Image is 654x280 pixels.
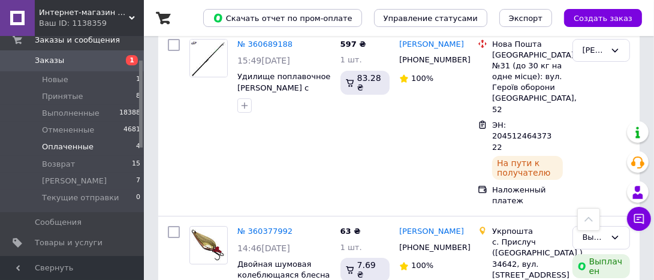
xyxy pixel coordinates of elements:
button: Создать заказ [564,9,642,27]
div: Укрпошта [492,226,562,237]
span: Заказы [35,55,64,66]
span: [PHONE_NUMBER] [399,243,471,252]
div: Сергей [583,44,605,57]
span: Создать заказ [574,14,632,23]
span: 8 [136,91,140,102]
div: 83.28 ₴ [340,71,390,95]
span: Заказы и сообщения [35,35,120,46]
span: Экспорт [509,14,543,23]
span: 14:46[DATE] [237,243,290,253]
div: Нова Пошта [492,39,562,50]
a: [PERSON_NAME] [399,39,464,50]
button: Экспорт [499,9,552,27]
span: 1 [136,74,140,85]
span: Отмененные [42,125,94,136]
a: Фото товару [189,226,228,264]
span: 1 шт. [340,243,362,252]
a: Удилище поплавочное [PERSON_NAME] с кольцами 30-60g 5 м [237,72,330,103]
span: 597 ₴ [340,40,366,49]
span: 1 [126,55,138,65]
img: Фото товару [190,40,227,77]
a: № 360377992 [237,227,293,236]
div: Ваш ID: 1138359 [39,18,144,29]
span: Сообщения [35,217,82,228]
span: 100% [411,261,433,270]
button: Скачать отчет по пром-оплате [203,9,362,27]
span: Скачать отчет по пром-оплате [213,13,352,23]
div: Выполнен [583,231,605,244]
a: № 360689188 [237,40,293,49]
div: Наложенный платеж [492,185,562,206]
div: [GEOGRAPHIC_DATA], №31 (до 30 кг на одне місце): вул. Героїв оборони [GEOGRAPHIC_DATA], 52 [492,50,562,115]
span: Новые [42,74,68,85]
span: Выполненные [42,108,100,119]
span: 4681 [123,125,140,136]
span: Принятые [42,91,83,102]
span: 1 шт. [340,55,362,64]
span: 63 ₴ [340,227,361,236]
span: 0 [136,192,140,203]
span: Текущие отправки [42,192,119,203]
button: Чат с покупателем [627,207,651,231]
span: Товары и услуги [35,237,103,248]
div: Выплачен [572,254,630,278]
a: [PERSON_NAME] [399,226,464,237]
span: [PERSON_NAME] [42,176,107,186]
span: 4 [136,141,140,152]
span: Возврат [42,159,75,170]
a: Фото товару [189,39,228,77]
button: Управление статусами [374,9,487,27]
img: Фото товару [190,229,227,261]
span: 100% [411,74,433,83]
span: Оплаченные [42,141,94,152]
span: 15:49[DATE] [237,56,290,65]
span: ЭН: 20451246437322 [492,121,551,152]
span: [PHONE_NUMBER] [399,55,471,64]
span: 18388 [119,108,140,119]
div: На пути к получателю [492,156,562,180]
span: 15 [132,159,140,170]
span: Интернет-магазин "Campstyle" [39,7,129,18]
a: Создать заказ [552,13,642,22]
span: Управление статусами [384,14,478,23]
span: 7 [136,176,140,186]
